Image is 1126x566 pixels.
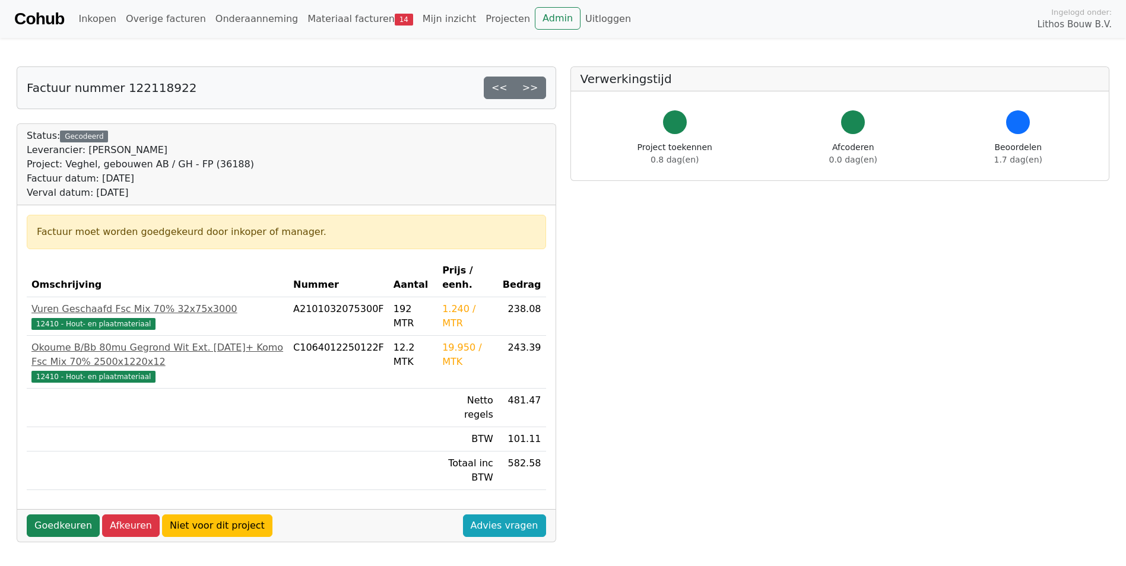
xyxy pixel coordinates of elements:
span: 0.0 dag(en) [829,155,877,164]
div: 19.950 / MTK [442,341,493,369]
td: BTW [437,427,498,451]
td: A2101032075300F [288,297,389,336]
a: Afkeuren [102,514,160,537]
a: Projecten [481,7,535,31]
span: 0.8 dag(en) [651,155,699,164]
td: 582.58 [498,451,546,490]
a: Vuren Geschaafd Fsc Mix 70% 32x75x300012410 - Hout- en plaatmateriaal [31,302,284,330]
td: 101.11 [498,427,546,451]
td: Totaal inc BTW [437,451,498,490]
div: Vuren Geschaafd Fsc Mix 70% 32x75x3000 [31,302,284,316]
div: Project toekennen [637,141,712,166]
span: 14 [395,14,413,26]
span: Ingelogd onder: [1051,7,1112,18]
a: Cohub [14,5,64,33]
span: 12410 - Hout- en plaatmateriaal [31,318,156,330]
a: Advies vragen [463,514,546,537]
th: Prijs / eenh. [437,259,498,297]
a: Admin [535,7,581,30]
div: 1.240 / MTR [442,302,493,330]
th: Omschrijving [27,259,288,297]
a: Overige facturen [121,7,211,31]
th: Bedrag [498,259,546,297]
td: 243.39 [498,336,546,389]
div: Gecodeerd [60,131,108,142]
span: 1.7 dag(en) [994,155,1042,164]
h5: Verwerkingstijd [581,72,1100,86]
a: Materiaal facturen14 [303,7,418,31]
a: Goedkeuren [27,514,100,537]
div: Factuur moet worden goedgekeurd door inkoper of manager. [37,225,536,239]
div: 12.2 MTK [394,341,433,369]
div: Status: [27,129,254,200]
a: Okoume B/Bb 80mu Gegrond Wit Ext. [DATE]+ Komo Fsc Mix 70% 2500x1220x1212410 - Hout- en plaatmate... [31,341,284,383]
a: Onderaanneming [211,7,303,31]
h5: Factuur nummer 122118922 [27,81,196,95]
td: 238.08 [498,297,546,336]
div: Beoordelen [994,141,1042,166]
div: Verval datum: [DATE] [27,186,254,200]
a: Niet voor dit project [162,514,272,537]
div: Okoume B/Bb 80mu Gegrond Wit Ext. [DATE]+ Komo Fsc Mix 70% 2500x1220x12 [31,341,284,369]
div: Afcoderen [829,141,877,166]
a: Mijn inzicht [418,7,481,31]
div: 192 MTR [394,302,433,330]
a: >> [515,77,546,99]
a: Inkopen [74,7,120,31]
a: << [484,77,515,99]
div: Leverancier: [PERSON_NAME] [27,143,254,157]
span: Lithos Bouw B.V. [1038,18,1112,31]
div: Factuur datum: [DATE] [27,171,254,186]
a: Uitloggen [581,7,636,31]
span: 12410 - Hout- en plaatmateriaal [31,371,156,383]
td: Netto regels [437,389,498,427]
td: 481.47 [498,389,546,427]
th: Aantal [389,259,437,297]
th: Nummer [288,259,389,297]
div: Project: Veghel, gebouwen AB / GH - FP (36188) [27,157,254,171]
td: C1064012250122F [288,336,389,389]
